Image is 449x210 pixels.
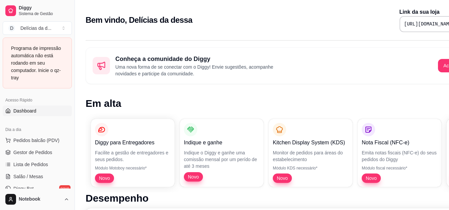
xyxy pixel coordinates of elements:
[3,159,72,170] a: Lista de Pedidos
[358,119,441,187] button: Nota Fiscal (NFC-e)Emita notas fiscais (NFC-e) do seus pedidos do DiggyMódulo fiscal necessário*Novo
[273,139,348,147] p: Kitchen Display System (KDS)
[3,21,72,35] button: Select a team
[273,149,348,163] p: Monitor de pedidos para áreas do estabelecimento
[96,175,113,182] span: Novo
[13,149,52,156] span: Gestor de Pedidos
[20,25,51,31] div: Delícias da d ...
[269,119,352,187] button: Kitchen Display System (KDS)Monitor de pedidos para áreas do estabelecimentoMódulo KDS necessário...
[95,165,171,171] p: Módulo Motoboy necessário*
[19,5,69,11] span: Diggy
[3,191,72,207] button: Notebook
[3,171,72,182] a: Salão / Mesas
[3,183,72,194] a: Diggy Botnovo
[11,45,64,81] div: Programa de impressão automática não está rodando em seu computador. Inicie o qz-tray
[185,173,202,180] span: Novo
[180,119,263,187] button: Indique e ganheIndique o Diggy e ganhe uma comissão mensal por um perído de até 3 mesesNovo
[19,11,69,16] span: Sistema de Gestão
[184,149,259,169] p: Indique o Diggy e ganhe uma comissão mensal por um perído de até 3 meses
[8,25,15,31] span: D
[3,135,72,146] button: Pedidos balcão (PDV)
[362,149,437,163] p: Emita notas fiscais (NFC-e) do seus pedidos do Diggy
[362,165,437,171] p: Módulo fiscal necessário*
[3,147,72,158] a: Gestor de Pedidos
[13,185,34,192] span: Diggy Bot
[95,139,171,147] p: Diggy para Entregadores
[273,165,348,171] p: Módulo KDS necessário*
[13,161,48,168] span: Lista de Pedidos
[363,175,379,182] span: Novo
[13,108,36,114] span: Dashboard
[3,106,72,116] a: Dashboard
[13,137,60,144] span: Pedidos balcão (PDV)
[95,149,171,163] p: Facilite a gestão de entregadores e seus pedidos.
[3,95,72,106] div: Acesso Rápido
[362,139,437,147] p: Nota Fiscal (NFC-e)
[19,196,61,202] span: Notebook
[86,15,192,25] h2: Bem vindo, Delícias da dessa
[3,3,72,19] a: DiggySistema de Gestão
[184,139,259,147] p: Indique e ganhe
[13,173,43,180] span: Salão / Mesas
[3,124,72,135] div: Dia a dia
[115,54,287,64] h2: Conheça a comunidade do Diggy
[274,175,291,182] span: Novo
[91,119,175,187] button: Diggy para EntregadoresFacilite a gestão de entregadores e seus pedidos.Módulo Motoboy necessário...
[115,64,287,77] p: Uma nova forma de se conectar com o Diggy! Envie sugestões, acompanhe novidades e participe da co...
